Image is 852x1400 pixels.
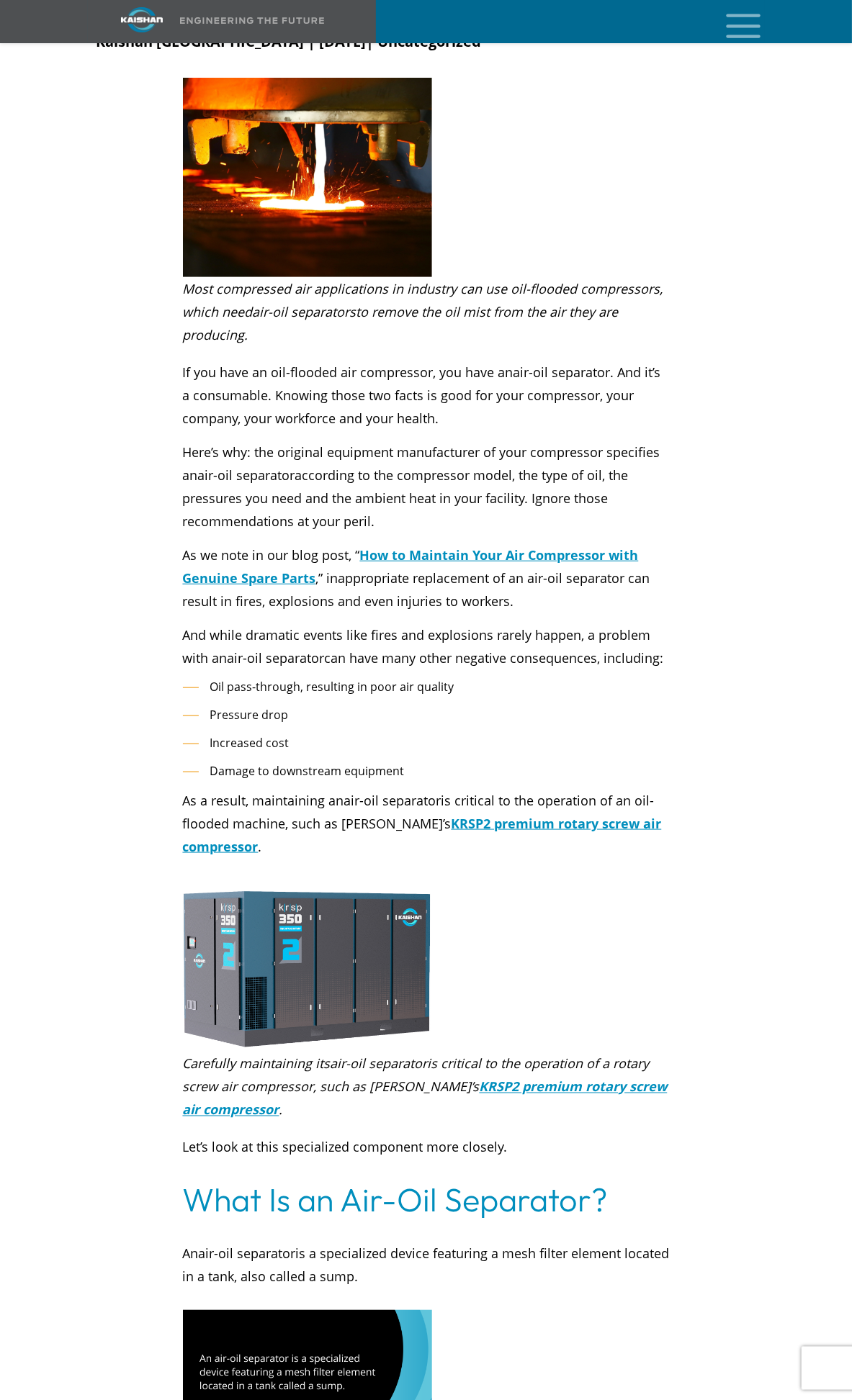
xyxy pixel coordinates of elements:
li: Damage to downstream equipment [183,761,670,782]
li: Increased cost [183,733,670,754]
span: air-oil separator [514,363,611,381]
span: air-oil separator [228,649,325,667]
span: air-oil separator [198,466,295,484]
a: mobile menu [721,9,745,34]
p: Let’s look at this specialized component more closely. [183,1136,670,1159]
p: As a result, maintaining an is critical to the operation of an oil-flooded machine, such as [PERS... [183,789,670,858]
i: . [183,1078,668,1119]
p: As we note in our blog post, “ ,” inappropriate replacement of an air-oil separator can result in... [183,543,670,613]
i: air-oil separator [331,1055,428,1072]
p: Here’s why: the original equipment manufacturer of your compressor specifies an according to the ... [183,441,670,533]
a: KRSP2 premium rotary screw air compressor [183,815,662,855]
p: And while dramatic events like fires and explosions rarely happen, a problem with an can have man... [183,623,670,669]
img: Engineering the future [180,17,324,24]
span: air-oil separator [344,792,441,809]
i: Most compressed air applications in industry can use oil-flooded compressors, which need [183,280,663,320]
h2: What Is an Air-Oil Separator? [183,1180,670,1221]
i: to remove the oil mist from the air they are producing. [183,303,619,343]
p: An is a specialized device featuring a mesh filter element located in a tank, also called a sump. [183,1242,670,1288]
p: If you have an oil-flooded air compressor, you have an . And it’s a consumable. Knowing those two... [183,361,670,430]
span: air-oil separator [199,1245,296,1263]
img: kaishan logo [88,7,196,32]
i: Carefully maintaining its [183,1055,331,1072]
img: Oil-flooded air compressor [183,78,432,277]
li: Pressure drop [183,705,670,726]
i: air-oil separators [253,303,357,320]
li: Oil pass-through, resulting in poor air quality [183,677,670,697]
span: . [183,815,662,855]
a: How to Maintain Your Air Compressor with Genuine Spare Parts [183,546,639,587]
i: is critical to the operation of a rotary screw air compressor, such as [PERSON_NAME]’s [183,1055,650,1096]
a: KRSP2 premium rotary screw air compressor [183,1078,668,1119]
img: krsp350 [183,880,432,1049]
